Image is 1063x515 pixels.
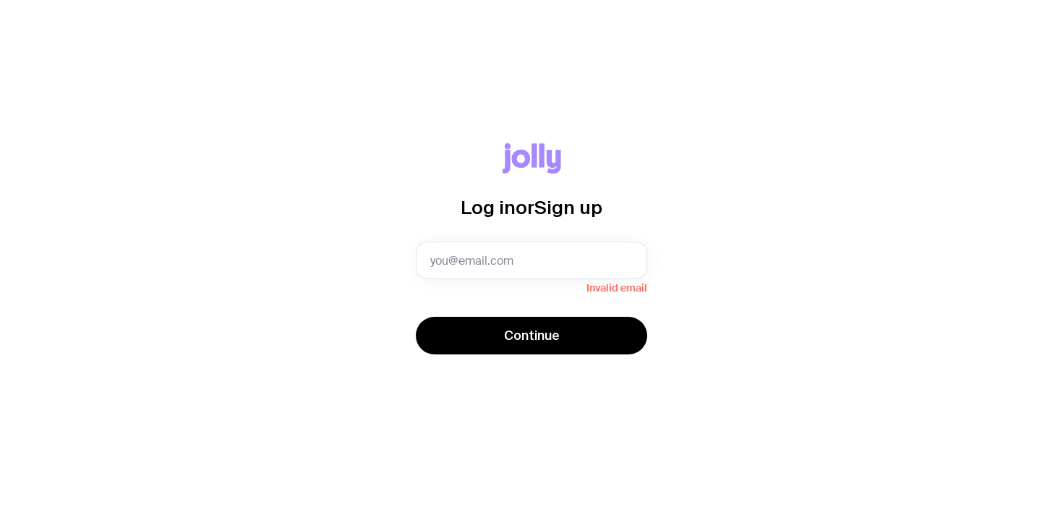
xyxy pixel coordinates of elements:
[461,197,516,218] span: Log in
[534,197,602,218] span: Sign up
[416,279,647,294] span: Invalid email
[416,242,647,279] input: you@email.com
[504,327,560,344] span: Continue
[516,197,534,218] span: or
[416,317,647,354] button: Continue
